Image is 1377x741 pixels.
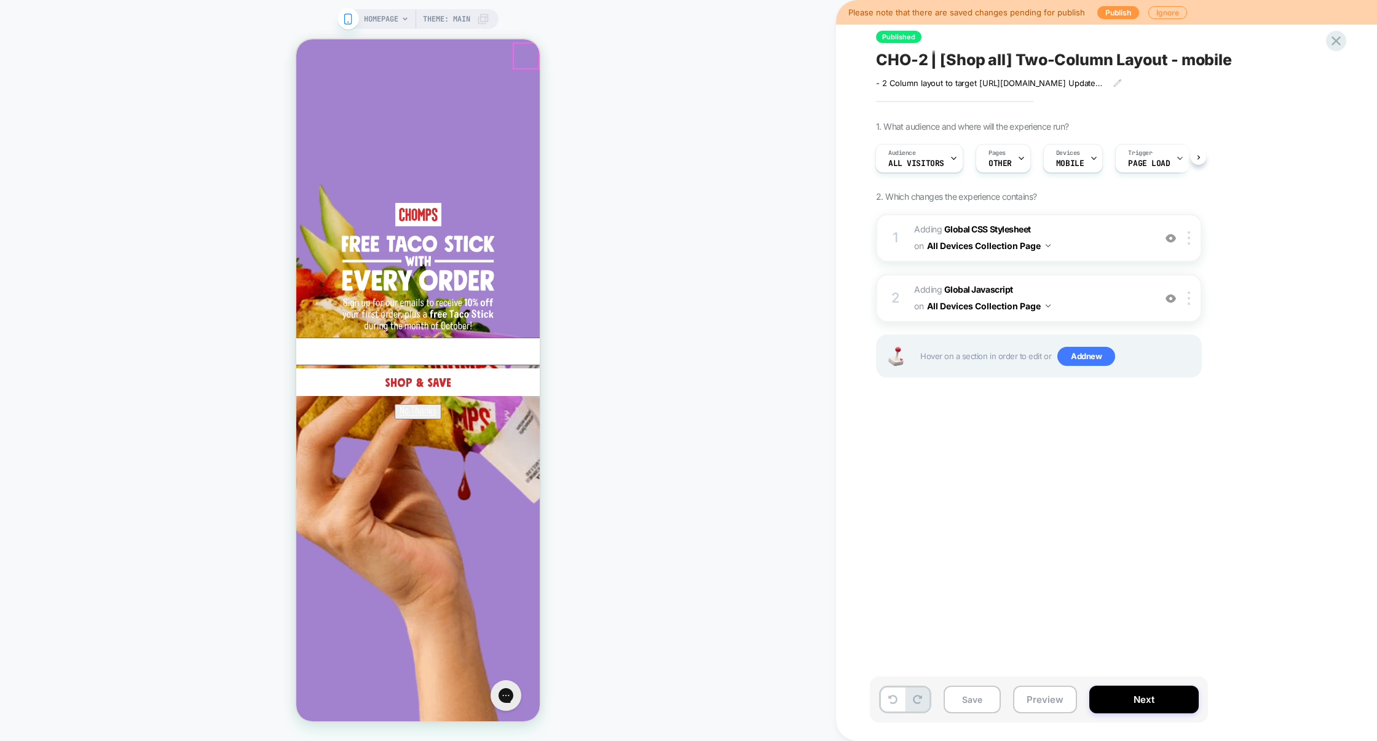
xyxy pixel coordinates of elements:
[888,159,944,168] span: All Visitors
[927,237,1051,255] button: All Devices Collection Page
[988,159,1012,168] span: OTHER
[1013,686,1077,713] button: Preview
[1089,686,1199,713] button: Next
[890,226,902,250] div: 1
[1188,231,1190,245] img: close
[1128,159,1170,168] span: Page Load
[1056,149,1080,157] span: Devices
[103,367,140,376] img: No Thanks
[944,686,1001,713] button: Save
[1097,6,1139,19] button: Publish
[1166,293,1176,304] img: crossed eye
[1057,347,1115,367] span: Add new
[876,191,1036,202] span: 2. Which changes the experience contains?
[944,284,1013,295] b: Global Javascript
[1148,6,1187,19] button: Ignore
[1128,149,1152,157] span: Trigger
[914,282,1148,315] span: Adding
[876,31,921,43] span: Published
[914,298,923,314] span: on
[99,164,145,187] img: CHOMPS
[1046,304,1051,307] img: down arrow
[364,9,398,29] span: HOMEPAGE
[1046,244,1051,247] img: down arrow
[920,347,1194,367] span: Hover on a section in order to edit or
[188,636,231,676] iframe: Gorgias live chat messenger
[988,149,1006,157] span: Pages
[927,297,1051,315] button: All Devices Collection Page
[45,196,199,292] img: FREE TACO STICK WITH EVERY ORDER Sign up for our emails to receive 10% off your first order, plus...
[944,224,1031,234] b: Global CSS Stylesheet
[890,286,902,311] div: 2
[423,9,470,29] span: Theme: MAIN
[1056,159,1084,168] span: MOBILE
[914,221,1148,255] span: Adding
[1166,233,1176,244] img: crossed eye
[876,50,1232,69] span: CHO-2 | [Shop all] Two-Column Layout - mobile
[883,347,908,366] img: Joystick
[888,149,916,157] span: Audience
[914,238,923,253] span: on
[876,78,1104,88] span: - 2 Column layout to target [URL][DOMAIN_NAME] Updated the SHOP ALL links from [URL][DOMAIN_NAME]...
[876,121,1068,132] span: 1. What audience and where will the experience run?
[1188,291,1190,305] img: close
